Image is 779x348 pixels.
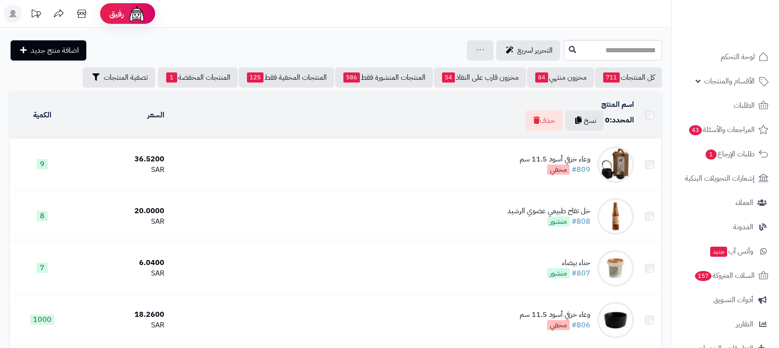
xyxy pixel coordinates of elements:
[695,271,712,281] span: 157
[677,119,773,141] a: المراجعات والأسئلة43
[104,72,148,83] span: تصفية المنتجات
[694,269,755,282] span: السلات المتروكة
[605,115,634,126] div: المحدد:
[158,67,238,88] a: المنتجات المخفضة1
[547,258,590,268] div: حناء بيضاء
[33,110,51,121] a: الكمية
[595,67,662,88] a: كل المنتجات711
[37,263,48,273] span: 7
[37,211,48,221] span: 8
[547,216,570,226] span: منشور
[520,309,590,320] div: وعاء خزفي أسود 11.5 سم
[705,148,755,160] span: طلبات الإرجاع
[717,26,770,45] img: logo-2.png
[605,115,610,126] span: 0
[239,67,334,88] a: المنتجات المخفية فقط125
[78,216,164,227] div: SAR
[734,99,755,112] span: الطلبات
[677,192,773,214] a: العملاء
[709,245,753,258] span: وآتس آب
[78,258,164,268] div: 6.0400
[685,172,755,185] span: إشعارات التحويلات البنكية
[677,94,773,116] a: الطلبات
[335,67,433,88] a: المنتجات المنشورة فقط586
[572,216,590,227] a: #808
[713,293,753,306] span: أدوات التسويق
[78,154,164,165] div: 36.5200
[572,164,590,175] a: #809
[706,149,717,160] span: 1
[434,67,526,88] a: مخزون قارب على النفاذ54
[721,50,755,63] span: لوحة التحكم
[517,45,553,56] span: التحرير لسريع
[736,318,753,331] span: التقارير
[166,72,177,83] span: 1
[78,268,164,279] div: SAR
[83,67,155,88] button: تصفية المنتجات
[677,289,773,311] a: أدوات التسويق
[597,198,634,235] img: خل تفاح طبيعي عضوي الرشيد
[677,216,773,238] a: المدونة
[603,72,620,83] span: 711
[496,40,560,61] a: التحرير لسريع
[566,110,604,131] button: نسخ
[547,320,570,330] span: مخفي
[597,302,634,338] img: وعاء خزفي أسود 11.5 سم
[677,240,773,262] a: وآتس آبجديد
[527,67,594,88] a: مخزون منتهي84
[677,167,773,189] a: إشعارات التحويلات البنكية
[572,268,590,279] a: #807
[677,265,773,287] a: السلات المتروكة157
[601,99,634,110] a: اسم المنتج
[78,320,164,331] div: SAR
[710,247,727,257] span: جديد
[677,46,773,68] a: لوحة التحكم
[688,123,755,136] span: المراجعات والأسئلة
[147,110,164,121] a: السعر
[31,45,79,56] span: اضافة منتج جديد
[247,72,263,83] span: 125
[733,221,753,233] span: المدونة
[572,320,590,331] a: #806
[11,40,86,61] a: اضافة منتج جديد
[689,125,702,135] span: 43
[24,5,47,25] a: تحديثات المنصة
[343,72,360,83] span: 586
[704,75,755,88] span: الأقسام والمنتجات
[78,165,164,175] div: SAR
[547,268,570,278] span: منشور
[677,313,773,335] a: التقارير
[442,72,455,83] span: 54
[128,5,146,23] img: ai-face.png
[597,146,634,183] img: وعاء خزفي أسود 11.5 سم
[507,206,590,216] div: خل تفاح طبيعي عضوي الرشيد
[109,8,124,19] span: رفيق
[526,110,563,131] button: حذف
[78,206,164,216] div: 20.0000
[597,250,634,287] img: حناء بيضاء
[547,165,570,175] span: مخفي
[37,159,48,169] span: 9
[30,315,54,325] span: 1000
[78,309,164,320] div: 18.2600
[677,143,773,165] a: طلبات الإرجاع1
[520,154,590,165] div: وعاء خزفي أسود 11.5 سم
[735,196,753,209] span: العملاء
[535,72,548,83] span: 84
